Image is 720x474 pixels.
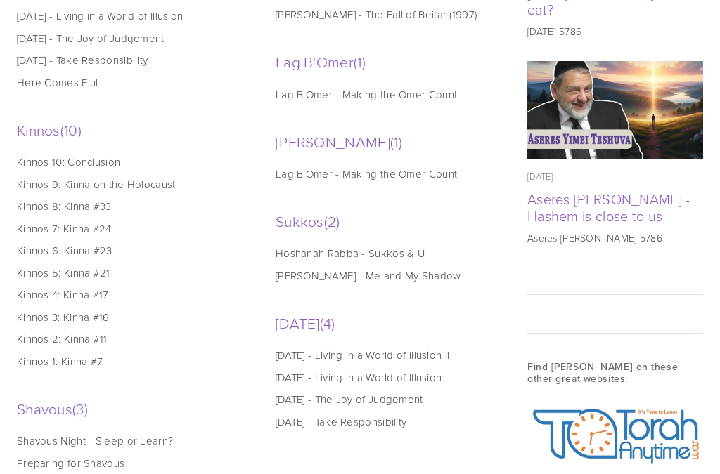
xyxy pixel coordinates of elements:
h3: Find [PERSON_NAME] on these other great websites: [527,361,703,385]
p: Aseres [PERSON_NAME] 5786 [527,231,703,245]
span: 2 [324,211,340,231]
img: Aseres Yimei Teshuva - Hashem is close to us [527,61,704,160]
a: Lag B'Omer1 [276,51,492,72]
a: [DATE] - Living in a World of Illusion II [276,348,489,362]
a: [PERSON_NAME]1 [276,131,492,152]
a: Kinnos 3: Kinna #16 [17,310,230,324]
a: Kinnos 9: Kinna on the Holocaust [17,177,230,192]
a: Hoshanah Rabba - Sukkos & U [276,246,489,261]
a: Kinnos 2: Kinna #11 [17,331,230,346]
a: Preparing for Shavous [17,456,230,470]
time: [DATE] [527,170,553,183]
a: [DATE] - The Joy of Judgement [276,392,489,407]
a: Lag B'Omer - Making the Omer Count [276,166,489,181]
a: Kinnos 8: Kinna #33 [17,199,230,213]
a: Kinnos10 [17,119,233,140]
a: [PERSON_NAME] - The Fall of Beitar (1997) [276,7,489,22]
a: [DATE] - Living in a World of Illusion [17,8,230,23]
span: 1 [354,51,366,72]
span: 3 [72,398,88,419]
a: Kinnos 4: Kinna #17 [17,287,230,302]
a: Here Comes Elul [17,75,230,90]
a: Aseres Yimei Teshuva - Hashem is close to us [527,61,703,160]
span: 1 [390,131,402,152]
span: 4 [320,312,335,333]
a: Lag B'Omer - Making the Omer Count [276,87,489,102]
a: [DATE]4 [276,312,492,333]
a: Shavous Night - Sleep or Learn? [17,433,230,448]
a: Kinnos 1: Kinna #7 [17,354,230,369]
a: Aseres [PERSON_NAME] - Hashem is close to us [527,189,690,225]
a: [PERSON_NAME] - Me and My Shadow [276,268,489,283]
a: Shavous3 [17,398,233,419]
a: Sukkos2 [276,211,492,231]
a: [DATE] - Take Responsibility [276,414,489,429]
img: TorahAnytimeAlpha.jpg [527,402,703,470]
span: 10 [60,119,82,140]
p: [DATE] 5786 [527,25,703,39]
a: Kinnos 7: Kinna #24 [17,221,230,236]
a: Kinnos 5: Kinna #21 [17,265,230,280]
a: [DATE] - The Joy of Judgement [17,31,230,46]
a: Kinnos 10: Conclusion [17,154,230,169]
a: [DATE] - Take Responsibility [17,53,230,67]
a: [DATE] - Living in a World of Illusion [276,370,489,385]
a: Kinnos 6: Kinna #23 [17,243,230,258]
